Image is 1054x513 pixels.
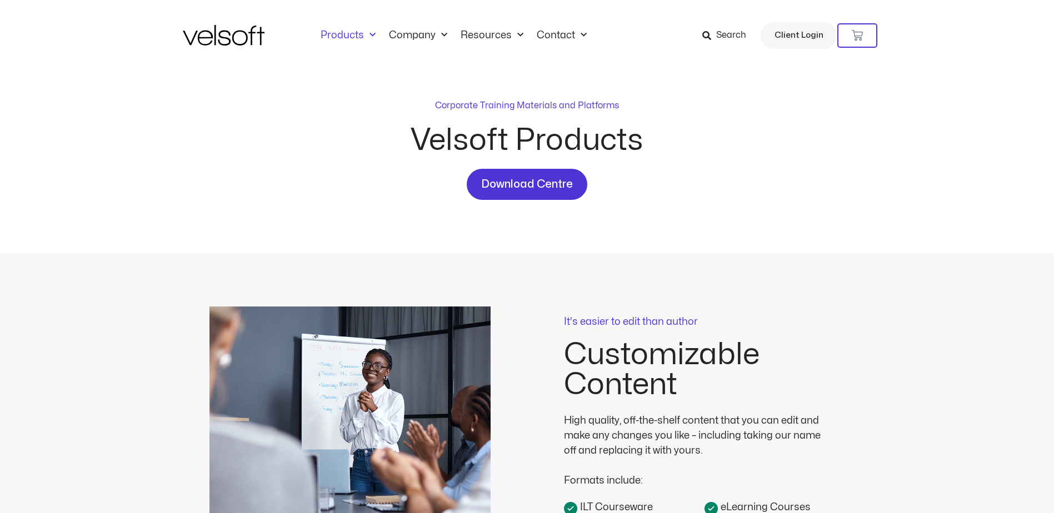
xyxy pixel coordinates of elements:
a: Client Login [761,22,837,49]
a: Search [702,26,754,45]
nav: Menu [314,29,593,42]
span: Download Centre [481,175,573,193]
div: Formats include: [564,458,831,488]
a: ContactMenu Toggle [530,29,593,42]
img: Velsoft Training Materials [183,25,264,46]
a: ResourcesMenu Toggle [454,29,530,42]
h2: Velsoft Products [327,125,727,155]
a: Download Centre [467,169,587,200]
a: CompanyMenu Toggle [382,29,454,42]
h2: Customizable Content [564,340,845,400]
p: Corporate Training Materials and Platforms [435,99,619,112]
span: Search [716,28,746,43]
div: High quality, off-the-shelf content that you can edit and make any changes you like – including t... [564,413,831,458]
a: ProductsMenu Toggle [314,29,382,42]
p: It's easier to edit than author [564,317,845,327]
span: Client Login [775,28,823,43]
